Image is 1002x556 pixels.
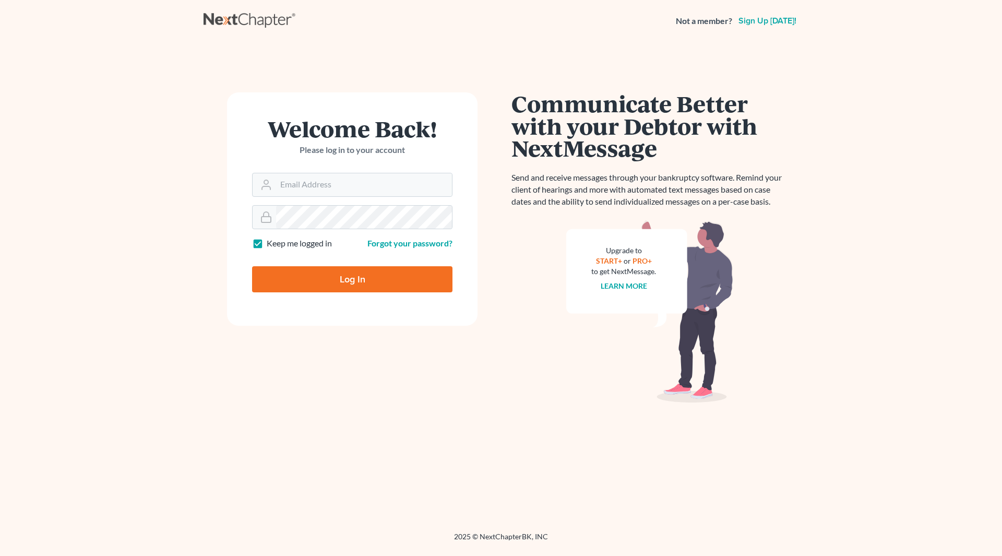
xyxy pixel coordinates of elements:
[591,245,656,256] div: Upgrade to
[252,266,452,292] input: Log In
[566,220,733,403] img: nextmessage_bg-59042aed3d76b12b5cd301f8e5b87938c9018125f34e5fa2b7a6b67550977c72.svg
[267,238,332,250] label: Keep me logged in
[624,256,631,265] span: or
[252,117,452,140] h1: Welcome Back!
[633,256,652,265] a: PRO+
[591,266,656,277] div: to get NextMessage.
[736,17,798,25] a: Sign up [DATE]!
[511,172,788,208] p: Send and receive messages through your bankruptcy software. Remind your client of hearings and mo...
[367,238,452,248] a: Forgot your password?
[204,531,798,550] div: 2025 © NextChapterBK, INC
[676,15,732,27] strong: Not a member?
[511,92,788,159] h1: Communicate Better with your Debtor with NextMessage
[252,144,452,156] p: Please log in to your account
[601,281,647,290] a: Learn more
[596,256,622,265] a: START+
[276,173,452,196] input: Email Address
